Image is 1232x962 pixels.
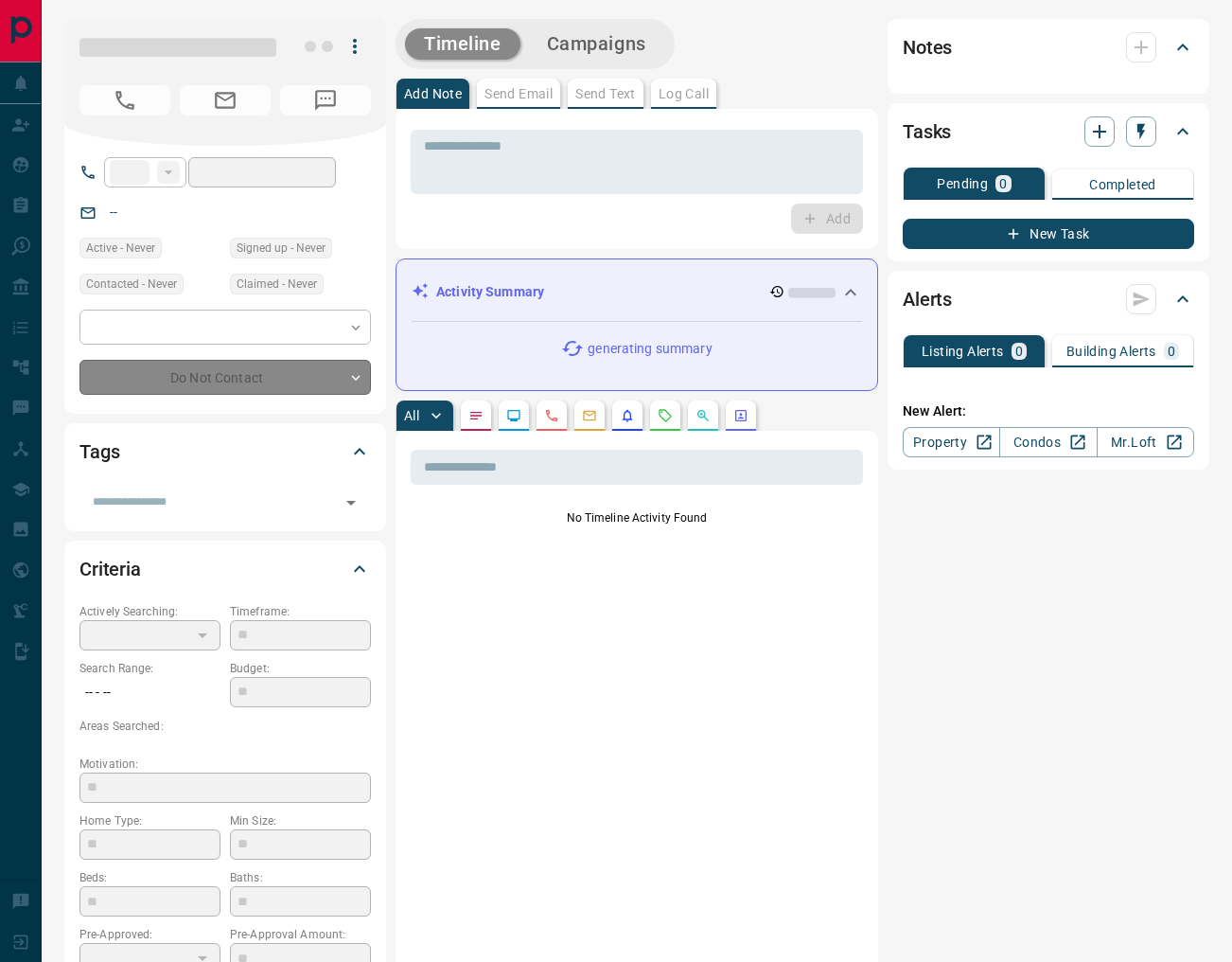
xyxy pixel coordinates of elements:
button: New Task [903,219,1194,249]
p: Pre-Approved: [79,926,220,943]
svg: Opportunities [695,408,711,423]
p: Add Note [404,87,462,100]
p: Actively Searching: [79,603,220,620]
div: Activity Summary [412,275,862,310]
h2: Alerts [903,284,952,314]
h2: Tags [79,436,119,467]
h2: Tasks [903,116,951,147]
button: Campaigns [528,28,665,60]
div: Tags [79,429,371,474]
p: Min Size: [230,812,371,829]
button: Timeline [405,28,520,60]
a: Condos [999,427,1097,457]
p: -- - -- [79,677,220,708]
svg: Listing Alerts [620,408,635,423]
span: No Number [79,85,170,116]
p: New Alert: [903,401,1194,421]
p: 0 [999,177,1007,190]
p: generating summary [588,339,712,359]
a: -- [110,205,117,220]
div: Tasks [903,109,1194,154]
div: Do Not Contact [79,360,371,395]
span: No Email [180,85,271,116]
button: Open [338,490,364,516]
span: Active - Never [86,239,155,258]
a: Property [903,427,1000,457]
div: Notes [903,25,1194,70]
p: Listing Alerts [922,345,1004,358]
p: Timeframe: [230,603,371,620]
div: Alerts [903,276,1194,322]
svg: Lead Browsing Activity [506,408,521,423]
p: 0 [1168,345,1175,358]
p: All [404,409,419,422]
p: Beds: [79,869,220,886]
p: Pending [937,177,988,190]
svg: Notes [468,408,484,423]
p: Building Alerts [1066,345,1156,358]
svg: Agent Actions [733,408,748,423]
p: No Timeline Activity Found [411,509,863,526]
svg: Calls [544,408,559,423]
p: Areas Searched: [79,718,371,735]
p: Completed [1089,178,1156,191]
p: Activity Summary [436,282,544,302]
span: Signed up - Never [237,239,326,258]
svg: Requests [658,408,673,423]
a: Mr.Loft [1097,427,1194,457]
div: Criteria [79,546,371,592]
p: Pre-Approval Amount: [230,926,371,943]
p: Baths: [230,869,371,886]
p: Home Type: [79,812,220,829]
p: Budget: [230,660,371,677]
h2: Notes [903,32,952,62]
p: Search Range: [79,660,220,677]
span: No Number [280,85,371,116]
p: Motivation: [79,756,371,773]
p: 0 [1015,345,1023,358]
h2: Criteria [79,554,141,584]
span: Contacted - Never [86,275,177,294]
span: Claimed - Never [237,275,317,294]
svg: Emails [582,408,597,423]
